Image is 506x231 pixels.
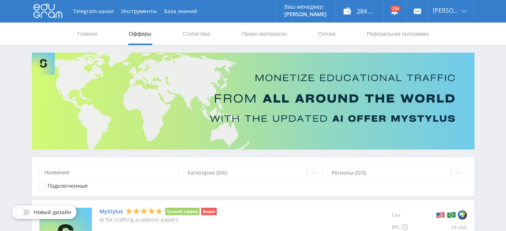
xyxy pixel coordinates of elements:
div: 5 Stars [125,207,163,215]
a: Потоки [317,23,336,45]
p: AI for crafting academic papers [99,217,217,223]
span: Новый дизайн [34,209,71,215]
a: MyStylus [99,208,123,214]
p: Ваш менеджер: [284,4,327,10]
a: Статистика [182,23,211,45]
p: [PERSON_NAME] [284,11,327,17]
a: Офферы [128,23,152,45]
li: Акция [201,208,216,215]
div: Гео [392,208,420,222]
a: Промо-материалы [241,23,287,45]
a: Реферальная программа [366,23,429,45]
a: Главная [77,23,98,45]
img: Banner [32,53,474,149]
div: Подключенные [48,183,88,189]
input: Название [39,165,179,180]
span: [PERSON_NAME] [433,8,459,14]
li: Лучший оффер [165,208,200,215]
